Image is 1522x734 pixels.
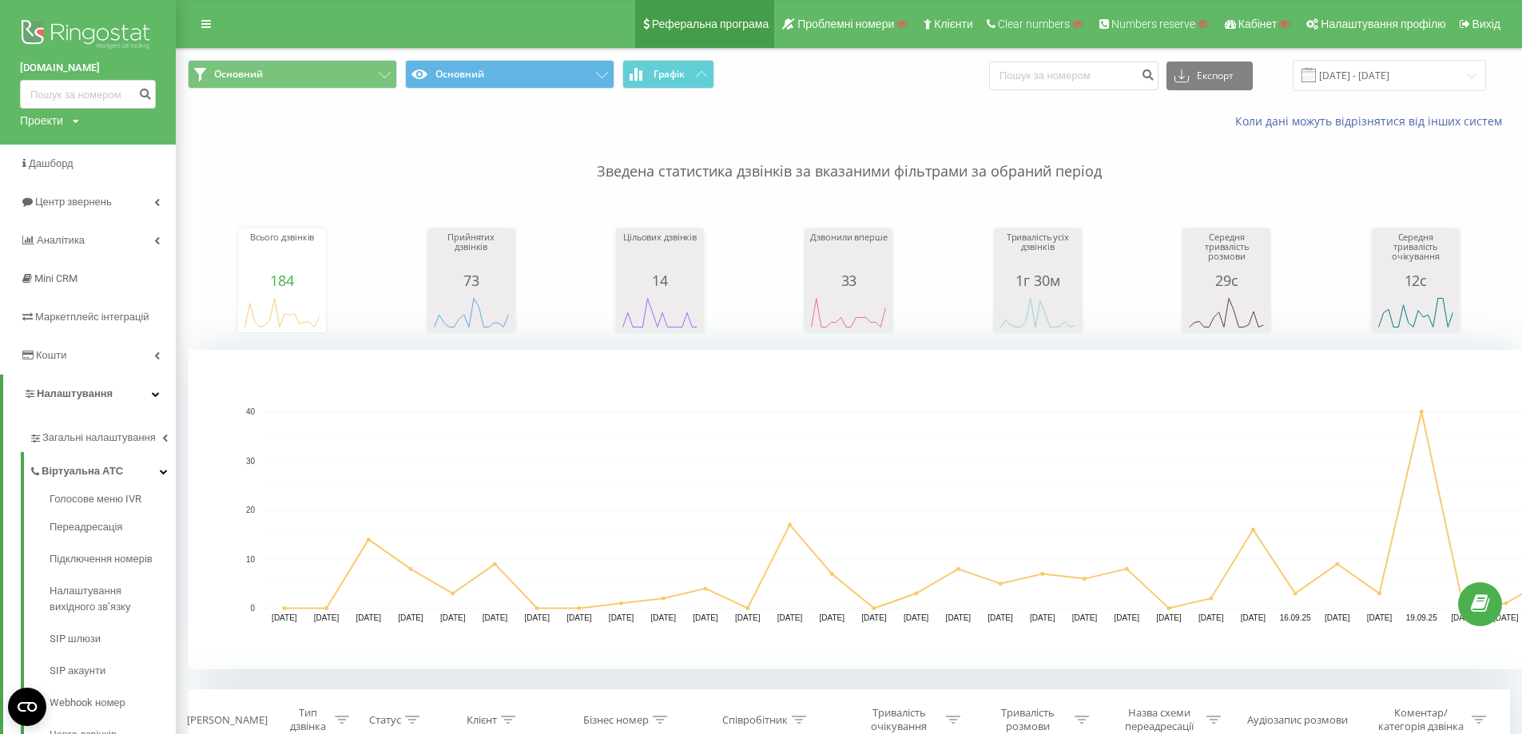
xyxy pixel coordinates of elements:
[904,613,929,622] text: [DATE]
[242,232,322,272] div: Всього дзвінків
[42,463,123,479] span: Віртуальна АТС
[1238,18,1278,30] span: Кабінет
[285,706,331,733] div: Тип дзвінка
[1472,18,1500,30] span: Вихід
[1406,613,1437,622] text: 19.09.25
[314,613,340,622] text: [DATE]
[50,543,176,575] a: Підключення номерів
[1247,713,1348,727] div: Аудіозапис розмови
[467,713,497,727] div: Клієнт
[566,613,592,622] text: [DATE]
[946,613,972,622] text: [DATE]
[37,387,113,399] span: Налаштування
[34,272,77,284] span: Mini CRM
[1114,613,1139,622] text: [DATE]
[20,113,63,129] div: Проекти
[50,663,105,679] span: SIP акаунти
[50,491,176,511] a: Голосове меню IVR
[620,288,700,336] svg: A chart.
[1241,613,1266,622] text: [DATE]
[1376,232,1456,272] div: Середня тривалість очікування
[1186,288,1266,336] svg: A chart.
[242,272,322,288] div: 184
[583,713,649,727] div: Бізнес номер
[856,706,942,733] div: Тривалість очікування
[651,613,677,622] text: [DATE]
[1325,613,1350,622] text: [DATE]
[524,613,550,622] text: [DATE]
[809,288,888,336] svg: A chart.
[819,613,844,622] text: [DATE]
[998,272,1078,288] div: 1г 30м
[50,687,176,719] a: Webhook номер
[722,713,788,727] div: Співробітник
[620,272,700,288] div: 14
[735,613,761,622] text: [DATE]
[272,613,297,622] text: [DATE]
[42,430,156,446] span: Загальні налаштування
[1321,18,1445,30] span: Налаштування профілю
[369,713,401,727] div: Статус
[1030,613,1055,622] text: [DATE]
[1186,272,1266,288] div: 29с
[35,311,149,323] span: Маркетплейс інтеграцій
[988,613,1013,622] text: [DATE]
[483,613,508,622] text: [DATE]
[1198,613,1224,622] text: [DATE]
[998,288,1078,336] svg: A chart.
[622,60,714,89] button: Графік
[242,288,322,336] svg: A chart.
[620,232,700,272] div: Цільових дзвінків
[246,555,256,564] text: 10
[20,80,156,109] input: Пошук за номером
[1117,706,1202,733] div: Назва схеми переадресації
[50,511,176,543] a: Переадресація
[36,349,66,361] span: Кошти
[1376,288,1456,336] svg: A chart.
[1072,613,1098,622] text: [DATE]
[50,519,122,535] span: Переадресація
[1166,61,1253,90] button: Експорт
[1374,706,1468,733] div: Коментар/категорія дзвінка
[693,613,718,622] text: [DATE]
[609,613,634,622] text: [DATE]
[998,232,1078,272] div: Тривалість усіх дзвінків
[29,157,74,169] span: Дашборд
[1156,613,1182,622] text: [DATE]
[50,575,176,623] a: Налаштування вихідного зв’язку
[246,407,256,416] text: 40
[246,457,256,466] text: 30
[187,713,268,727] div: [PERSON_NAME]
[246,506,256,514] text: 20
[1376,272,1456,288] div: 12с
[29,419,176,452] a: Загальні налаштування
[50,655,176,687] a: SIP акаунти
[35,196,112,208] span: Центр звернень
[20,60,156,76] a: [DOMAIN_NAME]
[654,69,685,80] span: Графік
[20,16,156,56] img: Ringostat logo
[50,695,125,711] span: Webhook номер
[3,375,176,413] a: Налаштування
[250,604,255,613] text: 0
[214,68,263,81] span: Основний
[50,491,141,507] span: Голосове меню IVR
[398,613,423,622] text: [DATE]
[777,613,803,622] text: [DATE]
[8,688,46,726] button: Open CMP widget
[1235,113,1510,129] a: Коли дані можуть відрізнятися вiд інших систем
[188,60,397,89] button: Основний
[1451,613,1476,622] text: [DATE]
[989,61,1158,90] input: Пошук за номером
[1367,613,1393,622] text: [DATE]
[985,706,1071,733] div: Тривалість розмови
[431,288,511,336] svg: A chart.
[50,631,101,647] span: SIP шлюзи
[652,18,769,30] span: Реферальна програма
[1111,18,1195,30] span: Numbers reserve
